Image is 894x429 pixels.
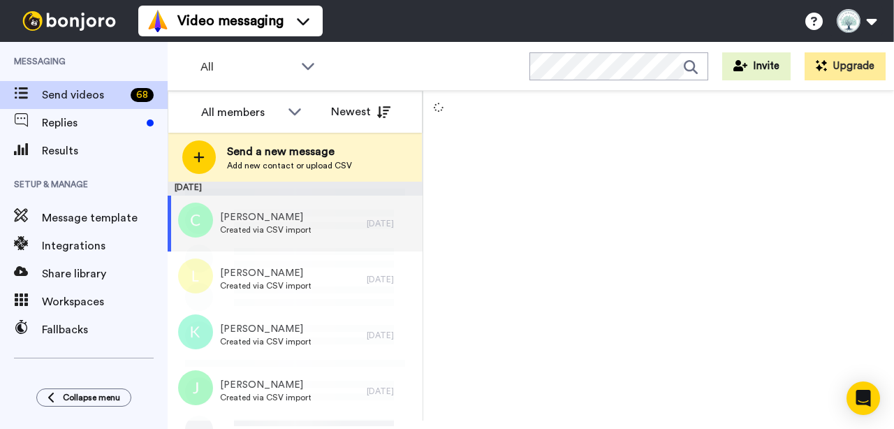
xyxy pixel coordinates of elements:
[178,370,213,405] img: j.png
[168,182,423,196] div: [DATE]
[805,52,886,80] button: Upgrade
[201,104,281,121] div: All members
[42,266,168,282] span: Share library
[367,274,416,285] div: [DATE]
[220,266,312,280] span: [PERSON_NAME]
[42,143,168,159] span: Results
[220,392,312,403] span: Created via CSV import
[63,392,120,403] span: Collapse menu
[722,52,791,80] button: Invite
[178,314,213,349] img: k.png
[367,386,416,397] div: [DATE]
[17,11,122,31] img: bj-logo-header-white.svg
[42,210,168,226] span: Message template
[42,115,141,131] span: Replies
[321,98,401,126] button: Newest
[42,87,125,103] span: Send videos
[36,388,131,407] button: Collapse menu
[131,88,154,102] div: 68
[147,10,169,32] img: vm-color.svg
[178,259,213,293] img: l.png
[227,143,352,160] span: Send a new message
[42,321,168,338] span: Fallbacks
[227,160,352,171] span: Add new contact or upload CSV
[220,336,312,347] span: Created via CSV import
[42,293,168,310] span: Workspaces
[220,210,312,224] span: [PERSON_NAME]
[220,378,312,392] span: [PERSON_NAME]
[200,59,294,75] span: All
[220,224,312,235] span: Created via CSV import
[42,238,168,254] span: Integrations
[367,330,416,341] div: [DATE]
[220,280,312,291] span: Created via CSV import
[177,11,284,31] span: Video messaging
[178,203,213,238] img: c.png
[367,218,416,229] div: [DATE]
[220,322,312,336] span: [PERSON_NAME]
[847,381,880,415] div: Open Intercom Messenger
